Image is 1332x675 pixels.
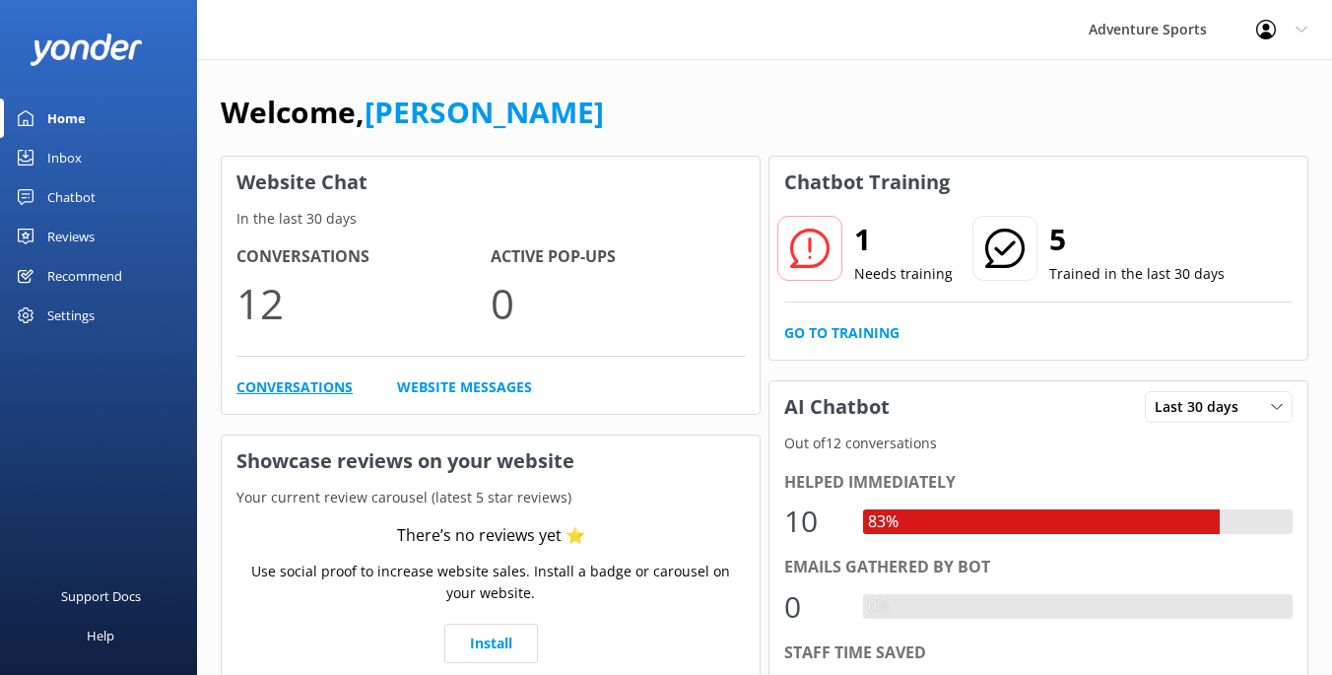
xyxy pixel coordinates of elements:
div: Inbox [47,138,82,177]
div: Recommend [47,256,122,296]
p: Out of 12 conversations [769,433,1307,454]
a: Conversations [236,376,353,398]
div: Emails gathered by bot [784,555,1293,580]
div: 10 [784,498,843,545]
div: Help [87,616,114,655]
img: yonder-white-logo.png [30,34,143,66]
h3: Website Chat [222,157,760,208]
h4: Active Pop-ups [491,244,745,270]
a: Install [444,624,538,663]
h1: Welcome, [221,89,604,136]
div: Helped immediately [784,470,1293,496]
p: Trained in the last 30 days [1049,263,1225,285]
div: Support Docs [61,576,141,616]
div: There’s no reviews yet ⭐ [397,523,585,549]
div: Chatbot [47,177,96,217]
p: Needs training [854,263,953,285]
p: In the last 30 days [222,208,760,230]
h2: 5 [1049,216,1225,263]
div: 83% [863,509,903,535]
div: Staff time saved [784,641,1293,666]
span: Last 30 days [1155,396,1250,418]
h3: AI Chatbot [769,381,904,433]
div: 0 [784,583,843,631]
h3: Chatbot Training [769,157,965,208]
p: Your current review carousel (latest 5 star reviews) [222,487,760,508]
a: [PERSON_NAME] [365,92,604,132]
h4: Conversations [236,244,491,270]
a: Go to Training [784,322,899,344]
p: Use social proof to increase website sales. Install a badge or carousel on your website. [236,561,745,605]
div: 0% [863,594,895,620]
div: Settings [47,296,95,335]
h2: 1 [854,216,953,263]
a: Website Messages [397,376,532,398]
div: Home [47,99,86,138]
p: 0 [491,270,745,336]
p: 12 [236,270,491,336]
div: Reviews [47,217,95,256]
h3: Showcase reviews on your website [222,436,760,487]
